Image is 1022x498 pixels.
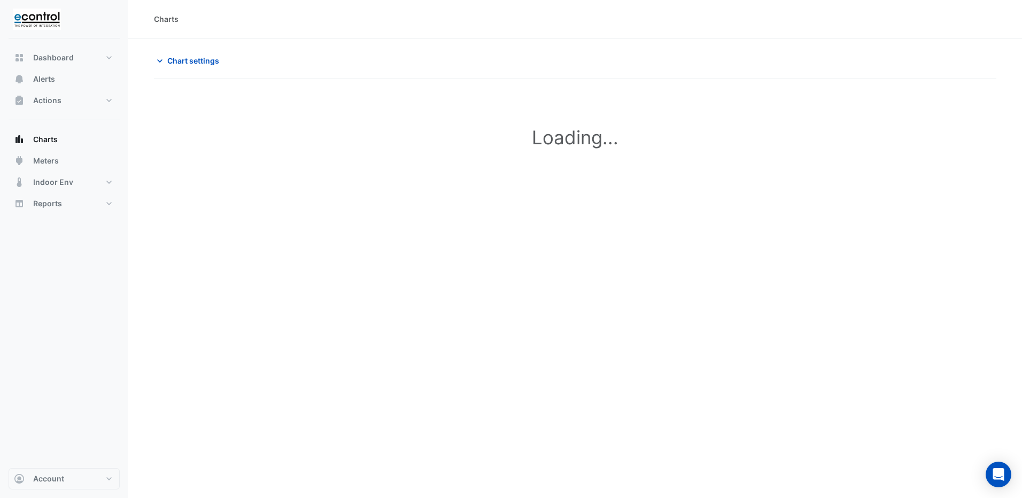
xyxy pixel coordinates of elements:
span: Account [33,473,64,484]
span: Meters [33,155,59,166]
button: Actions [9,90,120,111]
div: Charts [154,13,179,25]
button: Charts [9,129,120,150]
div: Open Intercom Messenger [986,462,1011,487]
span: Indoor Env [33,177,73,188]
button: Meters [9,150,120,172]
span: Alerts [33,74,55,84]
button: Chart settings [154,51,226,70]
span: Dashboard [33,52,74,63]
img: Company Logo [13,9,61,30]
button: Account [9,468,120,489]
span: Chart settings [167,55,219,66]
h1: Loading... [177,126,973,149]
app-icon: Dashboard [14,52,25,63]
app-icon: Charts [14,134,25,145]
span: Reports [33,198,62,209]
app-icon: Indoor Env [14,177,25,188]
span: Actions [33,95,61,106]
button: Indoor Env [9,172,120,193]
app-icon: Reports [14,198,25,209]
app-icon: Alerts [14,74,25,84]
button: Alerts [9,68,120,90]
app-icon: Meters [14,155,25,166]
button: Reports [9,193,120,214]
button: Dashboard [9,47,120,68]
span: Charts [33,134,58,145]
app-icon: Actions [14,95,25,106]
